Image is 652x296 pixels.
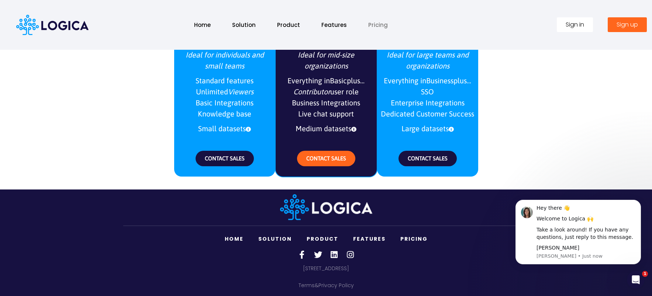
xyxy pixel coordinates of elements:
[15,215,124,223] div: Reports & Dashboards
[566,22,584,28] span: Sign in
[627,271,645,289] iframe: Intercom live chat
[7,87,140,115] div: Send us a messageWe will reply as soon as we can
[99,228,148,258] button: Help
[228,87,253,96] i: Viewers
[617,22,638,28] span: Sign up
[11,181,137,196] button: Search for help
[504,189,652,276] iframe: Intercom notifications message
[280,202,372,211] a: Logica
[15,93,123,101] div: Send us a message
[381,73,475,121] span: Everything in plus... SSO Enterprise Integrations Dedicated Customer Success
[11,199,137,212] div: 2.5 Collaborating With Your Team
[127,12,140,25] div: Close
[16,15,89,35] img: Logica
[251,231,299,247] a: Solution
[299,282,315,289] a: Terms
[15,65,133,77] p: How can we help?
[280,194,372,220] img: Logica
[279,73,373,121] span: Everything in plus... user role Business Integrations Live chat support
[178,121,272,136] span: Small datasets
[225,17,263,33] a: Solution
[196,151,254,166] a: CONTACT SALES
[123,280,529,291] p: &
[270,17,307,33] a: Product
[642,271,648,277] span: 1
[297,151,355,166] a: CONTACT SALES
[330,76,347,85] b: Basic
[16,20,89,29] a: Logica
[393,231,435,247] a: Pricing
[15,185,60,192] span: Search for help
[187,17,218,33] a: Home
[381,121,475,136] span: Large datasets
[346,231,393,247] a: Features
[61,247,87,252] span: Messages
[15,202,124,209] div: 2.5 Collaborating With Your Team
[387,51,469,70] i: Ideal for large teams and organizations
[15,154,132,168] button: Schedule a Demo
[299,231,346,247] a: Product
[426,76,453,85] b: Business
[15,135,132,151] div: Join other high growth organizations already using Logica.
[217,231,251,247] a: Home
[318,282,354,289] a: Privacy Policy
[15,125,132,132] h2: Schedule a demo
[15,14,57,26] img: logo
[361,17,395,33] a: Pricing
[16,247,33,252] span: Home
[298,51,354,70] i: Ideal for mid-size organizations
[15,101,123,108] div: We will reply as soon as we can
[117,247,129,252] span: Help
[178,73,272,121] span: Standard features Unlimited Basic Integrations Knowledge base
[11,212,137,226] div: Reports & Dashboards
[123,263,529,274] p: [STREET_ADDRESS]
[107,12,122,27] img: Profile image for Carissa
[608,17,647,32] a: Sign up
[205,155,245,161] span: CONTACT SALES
[186,51,264,70] i: Ideal for individuals and small teams
[279,121,373,136] span: Medium datasets
[314,17,354,33] a: Features
[49,228,98,258] button: Messages
[15,52,133,65] p: Hi there 👋
[306,155,346,161] span: CONTACT SALES
[399,151,457,166] a: CONTACT SALES
[557,17,593,32] a: Sign in
[293,87,330,96] i: Contributor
